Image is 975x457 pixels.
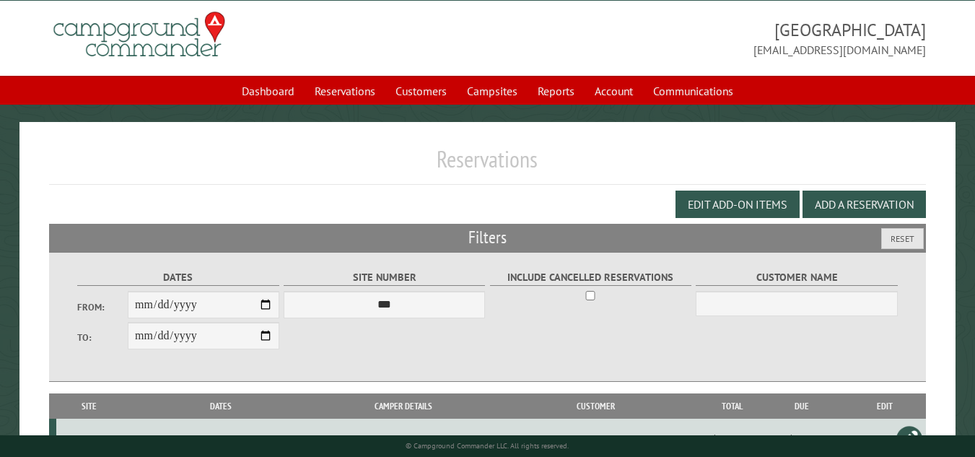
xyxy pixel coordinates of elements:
h1: Reservations [49,145,927,185]
button: Edit Add-on Items [675,191,800,218]
button: Add a Reservation [803,191,926,218]
a: Campsites [458,77,526,105]
th: Camper Details [318,393,489,419]
h2: Filters [49,224,927,251]
small: © Campground Commander LLC. All rights reserved. [406,441,569,451]
a: Dashboard [233,77,303,105]
button: Reset [881,228,924,249]
label: Dates [77,269,279,286]
th: Customer [488,393,703,419]
label: Site Number [284,269,485,286]
label: Customer Name [696,269,897,286]
div: 15e [62,432,121,446]
th: Due [761,393,842,419]
th: Total [703,393,761,419]
label: Include Cancelled Reservations [490,269,691,286]
label: From: [77,300,128,314]
a: Reports [529,77,583,105]
th: Site [56,393,123,419]
label: To: [77,331,128,344]
th: Edit [843,393,927,419]
a: Account [586,77,642,105]
th: Dates [123,393,318,419]
a: Communications [644,77,742,105]
a: Reservations [306,77,384,105]
img: Campground Commander [49,6,229,63]
a: Customers [387,77,455,105]
span: [GEOGRAPHIC_DATA] [EMAIL_ADDRESS][DOMAIN_NAME] [488,18,927,58]
div: [DATE] - [DATE] [126,432,316,446]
